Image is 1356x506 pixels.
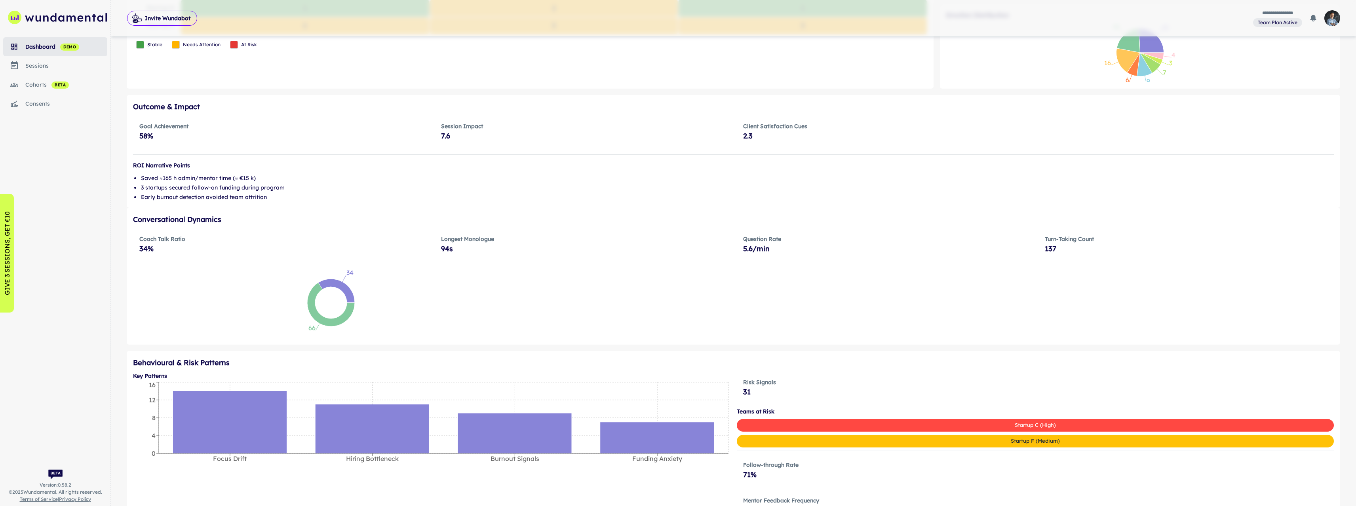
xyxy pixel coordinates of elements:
[133,101,1334,112] h6: Outcome & Impact
[441,122,724,131] h6: Session Impact
[9,489,102,496] span: © 2025 Wundamental. All rights reserved.
[149,396,156,404] tspan: 12
[20,496,58,502] a: Terms of Service
[139,131,422,142] h6: 58%
[3,94,107,113] a: consents
[152,414,156,422] tspan: 8
[743,378,1328,387] h6: Risk Signals
[743,131,1026,142] h6: 2.3
[1169,59,1172,67] tspan: 3
[743,243,1026,254] h6: 5.6/min
[25,99,107,108] div: consents
[1255,19,1301,26] span: Team Plan Active
[59,496,91,502] a: Privacy Policy
[1104,59,1111,67] tspan: 16
[25,80,107,89] div: cohorts
[1163,68,1166,76] tspan: 7
[1324,10,1340,26] img: photoURL
[183,41,221,48] span: Needs Attention
[139,122,422,131] h6: Goal Achievement
[2,211,12,295] p: GIVE 3 SESSIONS, GET €10
[1172,51,1175,59] tspan: 4
[20,496,91,503] span: |
[139,235,422,243] h6: Coach Talk Ratio
[133,161,1334,170] h6: ROI Narrative Points
[133,214,1334,225] h6: Conversational Dynamics
[632,455,683,462] tspan: Funding Anxiety
[743,496,1328,505] h6: Mentor Feedback Frequency
[152,449,156,457] tspan: 0
[1147,77,1150,85] tspan: 9
[127,11,197,26] button: Invite Wundabot
[743,469,1328,480] h6: 71%
[25,61,107,70] div: sessions
[441,243,724,254] h6: 94s
[40,481,71,489] span: Version: 0.58.2
[25,42,107,51] div: Dashboard
[1253,18,1302,26] span: View and manage your current plan and billing details.
[346,455,399,462] tspan: Hiring Bottleneck
[141,174,1334,182] p: Saved ≈165 h admin/mentor time (≈ €15 k)
[3,75,107,94] a: cohorts beta
[308,324,316,332] tspan: 66
[491,455,539,462] tspan: Burnout Signals
[1126,76,1129,84] tspan: 6
[743,461,1328,469] h6: Follow-through Rate
[441,235,724,243] h6: Longest Monologue
[1006,437,1065,445] span: Startup F (Medium)
[51,82,69,88] span: beta
[133,371,730,380] h6: Key Patterns
[346,269,354,277] tspan: 34
[441,131,724,142] h6: 7.6
[133,357,1334,368] h6: Behavioural & Risk Patterns
[127,10,197,26] span: Invite Wundabot to record a meeting
[3,37,107,56] a: Dashboard demo
[743,387,1328,398] h6: 31
[743,235,1026,243] h6: Question Rate
[737,407,1334,416] h6: Teams at Risk
[152,432,156,440] tspan: 4
[147,41,162,48] span: Stable
[60,44,79,50] span: demo
[1253,17,1302,27] a: View and manage your current plan and billing details.
[241,41,257,48] span: At Risk
[213,455,247,462] tspan: Focus Drift
[3,56,107,75] a: sessions
[1010,421,1061,429] span: Startup C (High)
[1045,235,1327,243] h6: Turn-Taking Count
[141,193,1334,201] p: Early burnout detection avoided team attrition
[1045,243,1327,254] h6: 137
[149,381,156,389] tspan: 16
[139,243,422,254] h6: 34%
[743,122,1026,131] h6: Client Satisfaction Cues
[141,183,1334,192] p: 3 startups secured follow-on funding during program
